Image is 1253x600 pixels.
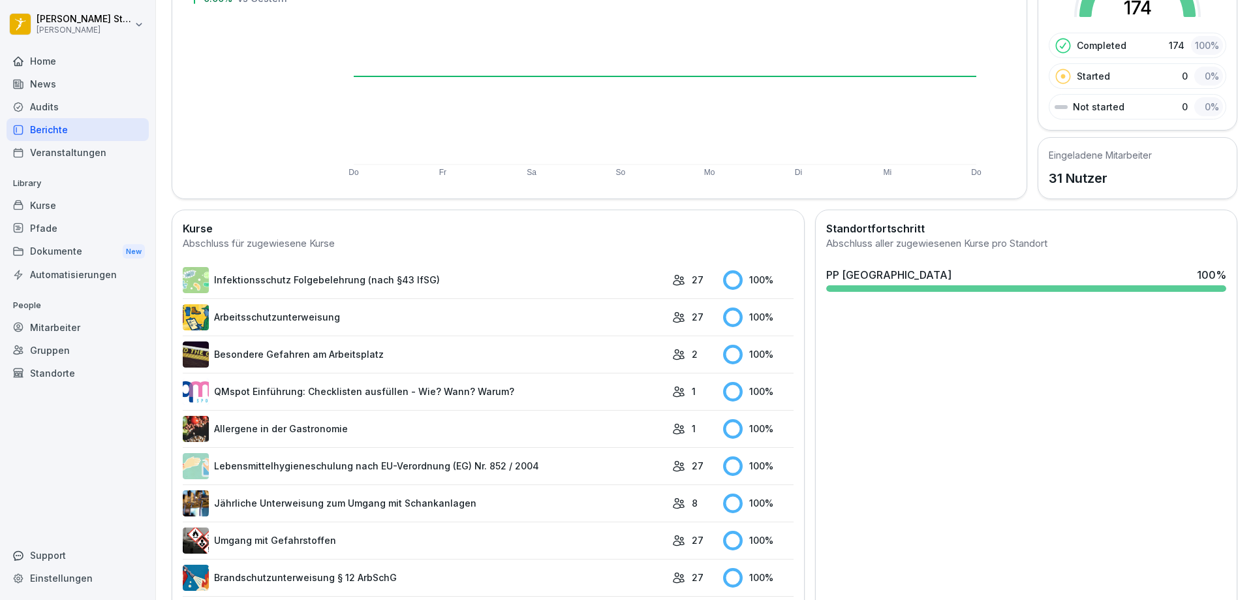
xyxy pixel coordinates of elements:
a: Automatisierungen [7,263,149,286]
div: Abschluss aller zugewiesenen Kurse pro Standort [826,236,1226,251]
div: New [123,244,145,259]
div: 100 % [723,419,794,439]
h5: Eingeladene Mitarbeiter [1049,148,1152,162]
div: 100 % [1191,36,1223,55]
text: Sa [527,168,536,177]
div: 100 % [723,382,794,402]
a: Audits [7,95,149,118]
a: Allergene in der Gastronomie [183,416,666,442]
div: 100 % [723,345,794,364]
text: Mo [704,168,715,177]
a: Mitarbeiter [7,316,149,339]
a: Lebensmittelhygieneschulung nach EU-Verordnung (EG) Nr. 852 / 2004 [183,453,666,479]
p: Not started [1073,100,1124,114]
p: 27 [692,533,704,547]
p: 27 [692,273,704,287]
a: Jährliche Unterweisung zum Umgang mit Schankanlagen [183,490,666,516]
text: Mi [883,168,891,177]
p: 1 [692,385,696,398]
div: PP [GEOGRAPHIC_DATA] [826,267,951,283]
img: etou62n52bjq4b8bjpe35whp.png [183,490,209,516]
p: 27 [692,310,704,324]
img: gxsnf7ygjsfsmxd96jxi4ufn.png [183,453,209,479]
a: Umgang mit Gefahrstoffen [183,528,666,554]
text: Do [971,168,982,177]
img: rsy9vu330m0sw5op77geq2rv.png [183,379,209,405]
div: 100 % [1197,267,1226,283]
img: gsgognukgwbtoe3cnlsjjbmw.png [183,416,209,442]
a: Brandschutzunterweisung § 12 ArbSchG [183,565,666,591]
p: Library [7,173,149,194]
div: 100 % [723,308,794,327]
a: Einstellungen [7,567,149,590]
text: Do [348,168,359,177]
div: Abschluss für zugewiesene Kurse [183,236,794,251]
a: Gruppen [7,339,149,362]
p: 27 [692,459,704,473]
div: 0 % [1194,67,1223,86]
a: Infektionsschutz Folgebelehrung (nach §43 IfSG) [183,267,666,293]
a: Arbeitsschutzunterweisung [183,304,666,330]
a: Veranstaltungen [7,141,149,164]
text: Fr [439,168,446,177]
a: Standorte [7,362,149,385]
a: Home [7,50,149,72]
p: Completed [1077,39,1126,52]
p: 0 [1182,100,1188,114]
p: People [7,295,149,316]
div: 0 % [1194,97,1223,116]
div: 100 % [723,531,794,550]
a: DokumenteNew [7,240,149,264]
p: [PERSON_NAME] Stambolov [37,14,132,25]
img: ro33qf0i8ndaw7nkfv0stvse.png [183,528,209,554]
a: PP [GEOGRAPHIC_DATA]100% [821,262,1231,297]
a: Kurse [7,194,149,217]
a: News [7,72,149,95]
p: 1 [692,422,696,435]
p: 2 [692,347,698,361]
h2: Standortfortschritt [826,221,1226,236]
div: 100 % [723,568,794,588]
p: 31 Nutzer [1049,168,1152,188]
a: Pfade [7,217,149,240]
div: Support [7,544,149,567]
a: Besondere Gefahren am Arbeitsplatz [183,341,666,368]
a: Berichte [7,118,149,141]
p: 27 [692,571,704,584]
div: 100 % [723,456,794,476]
div: 100 % [723,494,794,513]
div: 100 % [723,270,794,290]
img: tgff07aey9ahi6f4hltuk21p.png [183,267,209,293]
a: QMspot Einführung: Checklisten ausfüllen - Wie? Wann? Warum? [183,379,666,405]
p: 0 [1182,69,1188,83]
h2: Kurse [183,221,794,236]
text: Di [795,168,802,177]
text: So [616,168,626,177]
div: Dokumente [7,240,149,264]
img: b0iy7e1gfawqjs4nezxuanzk.png [183,565,209,591]
img: bgsrfyvhdm6180ponve2jajk.png [183,304,209,330]
p: [PERSON_NAME] [37,25,132,35]
p: 8 [692,496,698,510]
p: Started [1077,69,1110,83]
img: zq4t51x0wy87l3xh8s87q7rq.png [183,341,209,368]
p: 174 [1169,39,1184,52]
